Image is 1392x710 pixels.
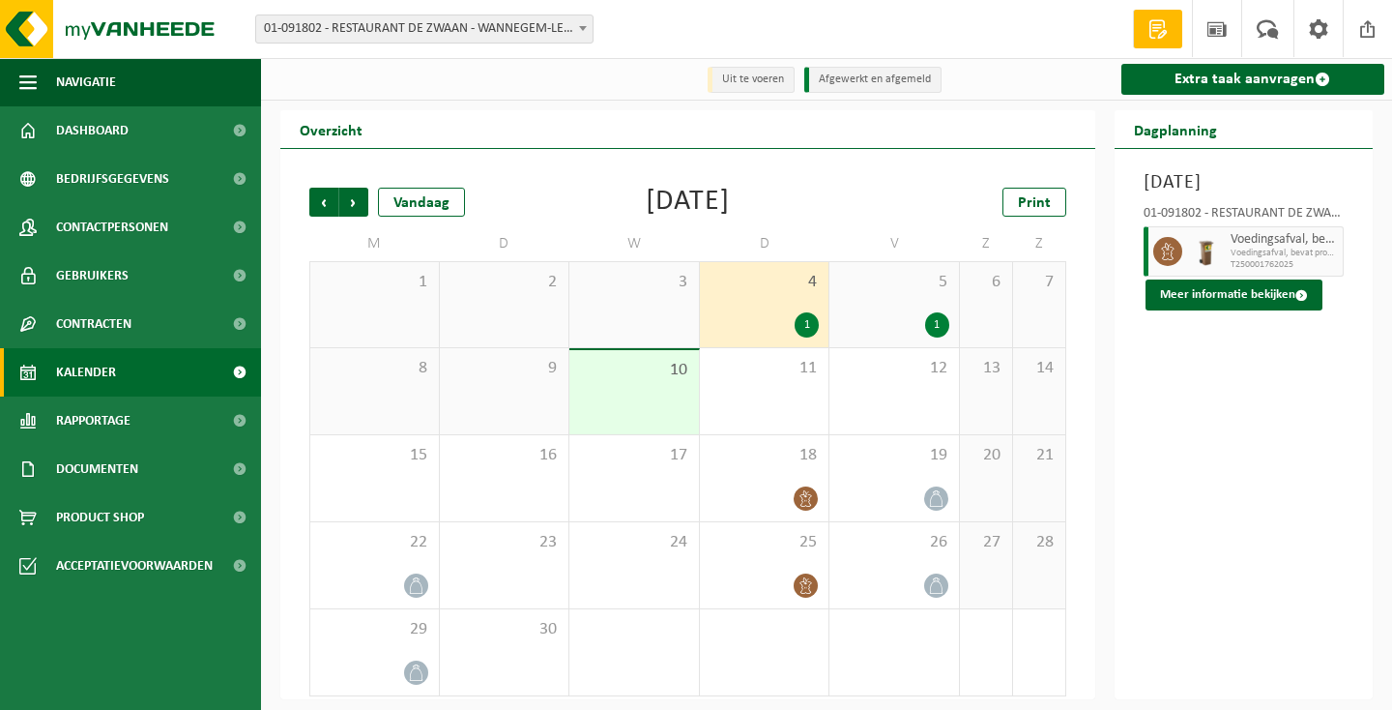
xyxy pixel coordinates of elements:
span: Dashboard [56,106,129,155]
span: 18 [710,445,820,466]
span: 4 [710,272,820,293]
div: 01-091802 - RESTAURANT DE ZWAAN - WANNEGEM-LEDE [1144,207,1345,226]
span: 2 [449,272,560,293]
span: 13 [970,358,1002,379]
td: W [569,226,700,261]
span: Voedingsafval, bevat producten van dierlijke oorsprong, onverpakt, categorie 3 [1231,232,1339,248]
img: WB-0140-HPE-BN-01 [1192,237,1221,266]
span: Rapportage [56,397,130,445]
span: Vorige [309,188,338,217]
span: 16 [449,445,560,466]
span: 01-091802 - RESTAURANT DE ZWAAN - WANNEGEM-LEDE [255,15,594,44]
span: 17 [579,445,689,466]
span: 20 [970,445,1002,466]
h2: Overzicht [280,110,382,148]
div: 1 [925,312,949,338]
span: 23 [449,532,560,553]
td: Z [1013,226,1066,261]
span: 11 [710,358,820,379]
span: 12 [839,358,949,379]
td: Z [960,226,1013,261]
span: Volgende [339,188,368,217]
td: M [309,226,440,261]
span: Gebruikers [56,251,129,300]
span: 19 [839,445,949,466]
span: 14 [1023,358,1056,379]
span: 1 [320,272,429,293]
span: 8 [320,358,429,379]
span: 01-091802 - RESTAURANT DE ZWAAN - WANNEGEM-LEDE [256,15,593,43]
span: Acceptatievoorwaarden [56,542,213,590]
h2: Dagplanning [1115,110,1236,148]
span: Voedingsafval, bevat producten van dierlijke oorsprong, onve [1231,248,1339,259]
span: Kalender [56,348,116,397]
li: Uit te voeren [708,67,795,93]
button: Meer informatie bekijken [1145,280,1322,311]
span: 29 [320,619,429,640]
span: 30 [449,619,560,640]
span: Documenten [56,445,138,493]
span: 10 [579,360,689,381]
span: 3 [579,272,689,293]
a: Print [1002,188,1066,217]
span: Navigatie [56,58,116,106]
span: 21 [1023,445,1056,466]
span: Bedrijfsgegevens [56,155,169,203]
td: V [829,226,960,261]
td: D [700,226,830,261]
div: 1 [795,312,819,338]
span: Product Shop [56,493,144,542]
span: 22 [320,532,429,553]
h3: [DATE] [1144,168,1345,197]
span: Contracten [56,300,131,348]
span: Print [1018,195,1051,211]
span: 15 [320,445,429,466]
span: 9 [449,358,560,379]
span: 24 [579,532,689,553]
span: 5 [839,272,949,293]
span: 27 [970,532,1002,553]
span: T250001762025 [1231,259,1339,271]
td: D [440,226,570,261]
span: 6 [970,272,1002,293]
span: 26 [839,532,949,553]
li: Afgewerkt en afgemeld [804,67,942,93]
span: 28 [1023,532,1056,553]
span: 7 [1023,272,1056,293]
span: 25 [710,532,820,553]
div: Vandaag [378,188,465,217]
div: [DATE] [646,188,730,217]
span: Contactpersonen [56,203,168,251]
a: Extra taak aanvragen [1121,64,1385,95]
